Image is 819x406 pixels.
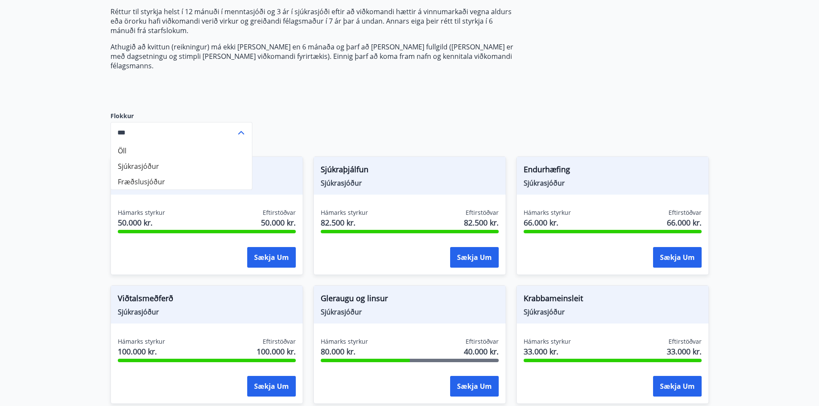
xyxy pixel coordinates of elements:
[247,247,296,268] button: Sækja um
[321,217,368,228] span: 82.500 kr.
[118,217,165,228] span: 50.000 kr.
[524,164,702,178] span: Endurhæfing
[524,337,571,346] span: Hámarks styrkur
[524,346,571,357] span: 33.000 kr.
[321,208,368,217] span: Hámarks styrkur
[321,178,499,188] span: Sjúkrasjóður
[257,346,296,357] span: 100.000 kr.
[466,337,499,346] span: Eftirstöðvar
[524,217,571,228] span: 66.000 kr.
[669,208,702,217] span: Eftirstöðvar
[450,376,499,397] button: Sækja um
[247,376,296,397] button: Sækja um
[653,376,702,397] button: Sækja um
[524,307,702,317] span: Sjúkrasjóður
[466,208,499,217] span: Eftirstöðvar
[321,307,499,317] span: Sjúkrasjóður
[118,293,296,307] span: Viðtalsmeðferð
[524,293,702,307] span: Krabbameinsleit
[524,178,702,188] span: Sjúkrasjóður
[667,346,702,357] span: 33.000 kr.
[110,112,252,120] label: Flokkur
[524,208,571,217] span: Hámarks styrkur
[321,346,368,357] span: 80.000 kr.
[321,164,499,178] span: Sjúkraþjálfun
[263,208,296,217] span: Eftirstöðvar
[118,208,165,217] span: Hámarks styrkur
[261,217,296,228] span: 50.000 kr.
[669,337,702,346] span: Eftirstöðvar
[464,217,499,228] span: 82.500 kr.
[118,346,165,357] span: 100.000 kr.
[110,42,516,70] p: Athugið að kvittun (reikningur) má ekki [PERSON_NAME] en 6 mánaða og þarf að [PERSON_NAME] fullgi...
[118,337,165,346] span: Hámarks styrkur
[263,337,296,346] span: Eftirstöðvar
[111,143,252,159] li: Öll
[110,7,516,35] p: Réttur til styrkja helst í 12 mánuði í menntasjóði og 3 ár í sjúkrasjóði eftir að viðkomandi hætt...
[464,346,499,357] span: 40.000 kr.
[450,247,499,268] button: Sækja um
[111,174,252,189] li: Fræðslusjóður
[667,217,702,228] span: 66.000 kr.
[111,159,252,174] li: Sjúkrasjóður
[321,293,499,307] span: Gleraugu og linsur
[321,337,368,346] span: Hámarks styrkur
[653,247,702,268] button: Sækja um
[118,307,296,317] span: Sjúkrasjóður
